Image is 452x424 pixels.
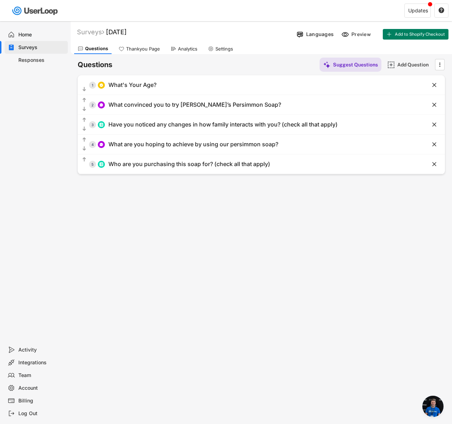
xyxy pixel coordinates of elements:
text:  [432,101,436,108]
img: ListMajor.svg [99,123,103,127]
text:  [83,106,86,112]
div: Team [18,372,65,379]
button:  [81,156,87,163]
div: Updates [408,8,428,13]
button:  [81,97,87,104]
img: CircleTickMinorWhite.svg [99,83,103,87]
div: Who are you purchasing this soap for? (check all that apply) [108,160,270,168]
img: AddMajor.svg [387,61,395,69]
div: Analytics [178,46,197,52]
button:  [438,7,445,14]
text:  [432,81,436,89]
img: ConversationMinor.svg [99,103,103,107]
div: Thankyou Page [126,46,160,52]
text:  [432,141,436,148]
img: userloop-logo-01.svg [11,4,60,18]
div: Log Out [18,410,65,417]
div: Add Question [397,61,433,68]
button:  [81,106,87,113]
a: Open chat [422,396,444,417]
text:  [83,146,86,152]
div: Surveys [77,28,104,36]
text:  [83,126,86,132]
div: Activity [18,347,65,353]
text:  [83,97,86,103]
button:  [81,86,87,93]
button:  [431,161,438,168]
text:  [83,86,86,92]
text:  [83,157,86,163]
text:  [439,7,444,13]
div: Preview [351,31,373,37]
div: Have you noticed any changes in how family interacts with you? (check all that apply) [108,121,338,128]
button:  [81,117,87,124]
text:  [432,160,436,168]
div: What convinced you to try [PERSON_NAME]’s Persimmon Soap? [108,101,281,108]
div: 3 [89,123,96,126]
text:  [83,117,86,123]
div: Settings [215,46,233,52]
img: Language%20Icon.svg [296,31,304,38]
h6: Questions [78,60,112,70]
img: MagicMajor%20%28Purple%29.svg [323,61,331,69]
div: 5 [89,163,96,166]
text:  [83,137,86,143]
div: What's Your Age? [108,81,156,89]
div: Languages [306,31,334,37]
button:  [431,82,438,89]
text:  [439,61,441,68]
div: Home [18,31,65,38]
span: Add to Shopify Checkout [395,32,445,36]
button: Add to Shopify Checkout [383,29,448,40]
div: Suggest Questions [333,61,378,68]
img: ListMajor.svg [99,162,103,166]
div: Account [18,385,65,391]
div: Responses [18,57,65,64]
div: Questions [85,46,108,52]
button:  [81,136,87,143]
button:  [431,121,438,128]
div: Surveys [18,44,65,51]
img: ConversationMinor.svg [99,142,103,147]
font: [DATE] [106,28,127,36]
button:  [436,59,443,70]
text:  [432,121,436,128]
button:  [431,141,438,148]
div: 4 [89,143,96,146]
button:  [431,101,438,108]
div: 1 [89,83,96,87]
div: Billing [18,397,65,404]
button:  [81,125,87,132]
div: What are you hoping to achieve by using our persimmon soap? [108,141,278,148]
div: 2 [89,103,96,107]
div: Integrations [18,359,65,366]
button:  [81,145,87,152]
